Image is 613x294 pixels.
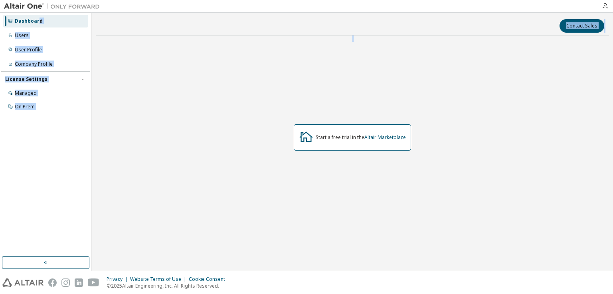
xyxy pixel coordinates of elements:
img: linkedin.svg [75,278,83,287]
div: Privacy [107,276,130,282]
div: Start a free trial in the [316,134,406,141]
img: facebook.svg [48,278,57,287]
div: On Prem [15,104,35,110]
div: Website Terms of Use [130,276,189,282]
div: License Settings [5,76,47,82]
div: Users [15,32,29,39]
div: Managed [15,90,37,96]
img: youtube.svg [88,278,99,287]
img: Altair One [4,2,104,10]
img: instagram.svg [61,278,70,287]
div: Dashboard [15,18,43,24]
img: altair_logo.svg [2,278,44,287]
div: Cookie Consent [189,276,230,282]
p: © 2025 Altair Engineering, Inc. All Rights Reserved. [107,282,230,289]
button: Contact Sales [560,19,604,33]
div: User Profile [15,47,42,53]
a: Altair Marketplace [364,134,406,141]
div: Company Profile [15,61,53,67]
